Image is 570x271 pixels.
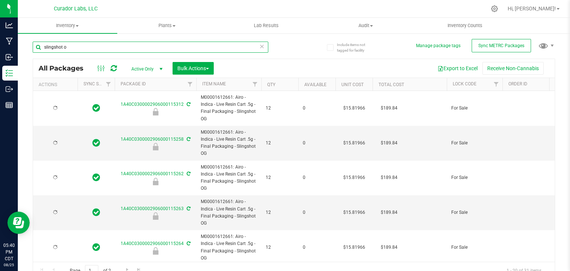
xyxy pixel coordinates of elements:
[490,78,502,91] a: Filter
[303,140,331,147] span: 0
[121,137,184,142] a: 1A40C0300002906000115258
[201,94,257,123] span: M00001612661: Airo - Indica - Live Resin Cart .5g - Final Packaging - Slingshot OG
[18,22,117,29] span: Inventory
[201,233,257,262] span: M00001612661: Airo - Indica - Live Resin Cart .5g - Final Packaging - Slingshot OG
[377,172,401,183] span: $189.84
[217,18,316,33] a: Lab Results
[7,212,30,234] iframe: Resource center
[433,62,482,75] button: Export to Excel
[472,39,531,52] button: Sync METRC Packages
[83,81,112,86] a: Sync Status
[33,42,268,53] input: Search Package ID, Item Name, SKU, Lot or Part Number...
[451,140,498,147] span: For Sale
[39,82,75,87] div: Actions
[266,174,294,181] span: 12
[335,230,373,265] td: $15.81966
[121,81,146,86] a: Package ID
[303,174,331,181] span: 0
[186,206,190,211] span: Sync from Compliance System
[102,78,115,91] a: Filter
[415,18,515,33] a: Inventory Counts
[202,81,226,86] a: Item Name
[6,69,13,77] inline-svg: Inventory
[335,126,373,161] td: $15.81966
[121,171,184,176] a: 1A40C0300002906000115262
[118,22,216,29] span: Plants
[201,164,257,192] span: M00001612661: Airo - Indica - Live Resin Cart .5g - Final Packaging - Slingshot OG
[114,178,197,185] div: For Sale
[303,209,331,216] span: 0
[266,140,294,147] span: 12
[3,262,14,268] p: 08/25
[490,5,499,12] div: Manage settings
[337,42,374,53] span: Include items not tagged for facility
[482,62,544,75] button: Receive Non-Cannabis
[316,22,415,29] span: Audit
[266,244,294,251] span: 12
[249,78,261,91] a: Filter
[121,206,184,211] a: 1A40C0300002906000115263
[335,195,373,230] td: $15.81966
[114,247,197,255] div: For Sale
[186,171,190,176] span: Sync from Compliance System
[259,42,265,51] span: Clear
[6,85,13,93] inline-svg: Outbound
[6,53,13,61] inline-svg: Inbound
[184,78,196,91] a: Filter
[453,81,476,86] a: Lock Code
[377,138,401,148] span: $189.84
[508,6,556,12] span: Hi, [PERSON_NAME]!
[546,78,558,91] a: Filter
[451,244,498,251] span: For Sale
[244,22,289,29] span: Lab Results
[267,82,275,87] a: Qty
[341,82,364,87] a: Unit Cost
[266,105,294,112] span: 12
[92,242,100,252] span: In Sync
[173,62,214,75] button: Bulk Actions
[201,129,257,157] span: M00001612661: Airo - Indica - Live Resin Cart .5g - Final Packaging - Slingshot OG
[377,242,401,253] span: $189.84
[92,207,100,218] span: In Sync
[377,103,401,114] span: $189.84
[438,22,492,29] span: Inventory Counts
[18,18,117,33] a: Inventory
[335,161,373,196] td: $15.81966
[377,207,401,218] span: $189.84
[121,102,184,107] a: 1A40C0300002906000115312
[92,138,100,148] span: In Sync
[201,198,257,227] span: M00001612661: Airo - Indica - Live Resin Cart .5g - Final Packaging - Slingshot OG
[304,82,327,87] a: Available
[478,43,524,48] span: Sync METRC Packages
[416,43,461,49] button: Manage package tags
[451,105,498,112] span: For Sale
[335,91,373,126] td: $15.81966
[39,64,91,72] span: All Packages
[266,209,294,216] span: 12
[303,244,331,251] span: 0
[186,102,190,107] span: Sync from Compliance System
[177,65,209,71] span: Bulk Actions
[6,37,13,45] inline-svg: Manufacturing
[6,101,13,109] inline-svg: Reports
[316,18,415,33] a: Audit
[121,241,184,246] a: 1A40C0300002906000115264
[303,105,331,112] span: 0
[114,108,197,115] div: For Sale
[186,241,190,246] span: Sync from Compliance System
[54,6,98,12] span: Curador Labs, LLC
[186,137,190,142] span: Sync from Compliance System
[451,174,498,181] span: For Sale
[379,82,404,87] a: Total Cost
[117,18,217,33] a: Plants
[92,172,100,183] span: In Sync
[508,81,527,86] a: Order Id
[6,22,13,29] inline-svg: Analytics
[92,103,100,113] span: In Sync
[3,242,14,262] p: 05:40 PM CDT
[451,209,498,216] span: For Sale
[114,143,197,150] div: For Sale
[114,212,197,220] div: For Sale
